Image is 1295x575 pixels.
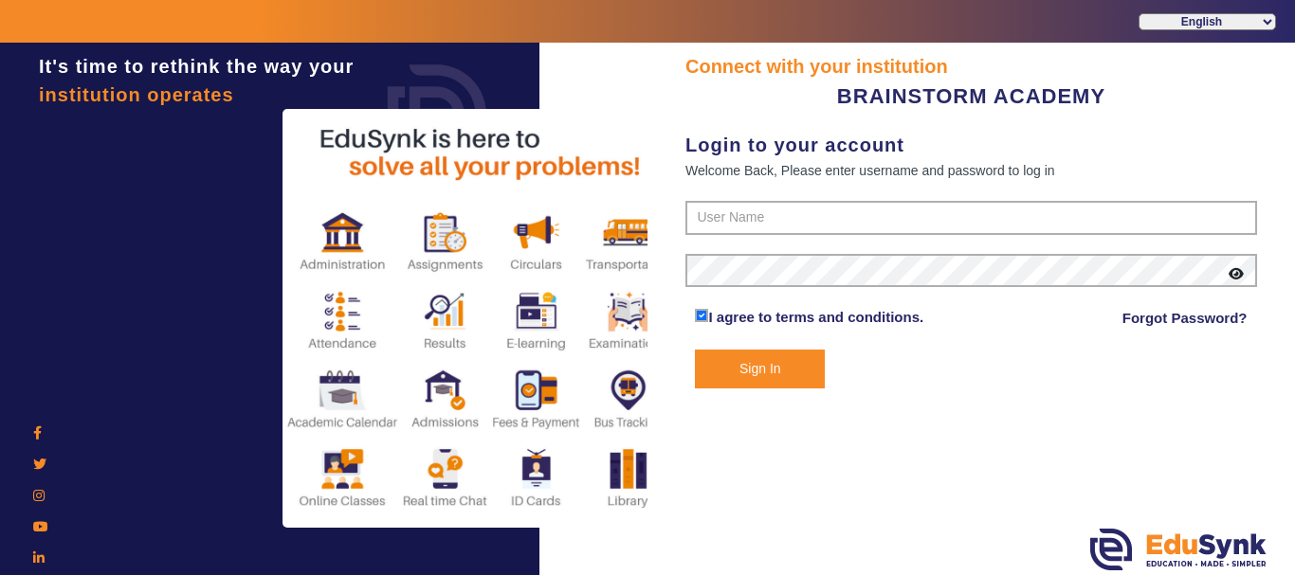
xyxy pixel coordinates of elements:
div: BRAINSTORM ACADEMY [685,81,1257,112]
img: login.png [366,43,508,185]
span: It's time to rethink the way your [39,56,354,77]
button: Sign In [695,350,825,388]
div: Welcome Back, Please enter username and password to log in [685,159,1257,182]
img: edusynk.png [1090,529,1267,570]
img: login2.png [283,109,681,528]
input: User Name [685,201,1257,235]
div: Login to your account [685,131,1257,159]
span: institution operates [39,84,234,105]
div: Connect with your institution [685,52,1257,81]
a: Forgot Password? [1122,307,1248,330]
a: I agree to terms and conditions. [708,309,923,325]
